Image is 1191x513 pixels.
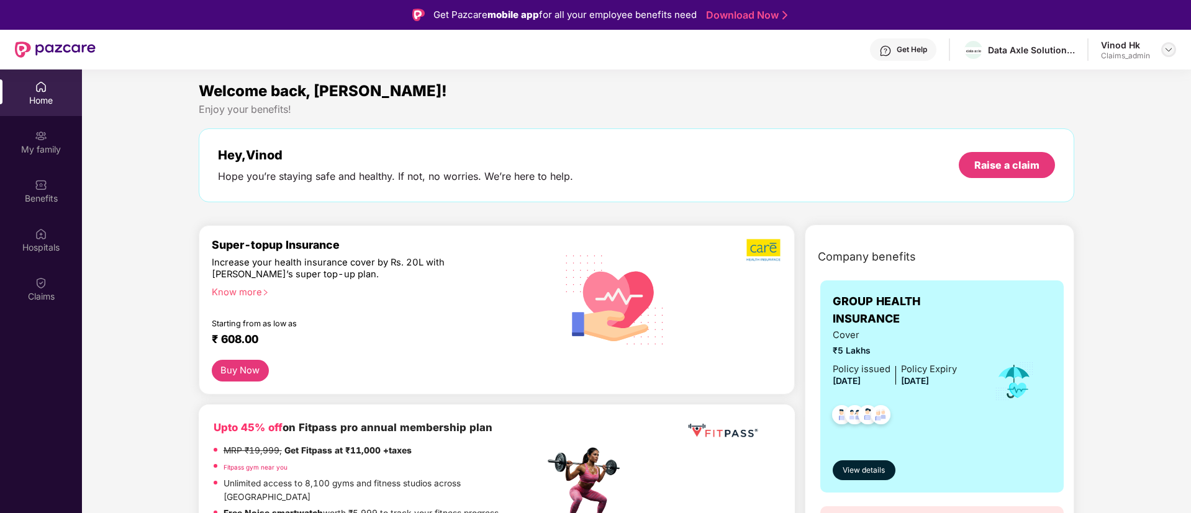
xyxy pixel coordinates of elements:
[433,7,697,22] div: Get Pazcare for all your employee benefits need
[1101,51,1150,61] div: Claims_admin
[988,44,1075,56] div: Data Axle Solutions Private Limited
[782,9,787,22] img: Stroke
[897,45,927,55] div: Get Help
[964,47,982,54] img: WhatsApp%20Image%202022-10-27%20at%2012.58.27.jpeg
[706,9,784,22] a: Download Now
[879,45,892,57] img: svg+xml;base64,PHN2ZyBpZD0iSGVscC0zMngzMiIgeG1sbnM9Imh0dHA6Ly93d3cudzMub3JnLzIwMDAvc3ZnIiB3aWR0aD...
[1164,45,1174,55] img: svg+xml;base64,PHN2ZyBpZD0iRHJvcGRvd24tMzJ4MzIiIHhtbG5zPSJodHRwOi8vd3d3LnczLm9yZy8yMDAwL3N2ZyIgd2...
[487,9,539,20] strong: mobile app
[15,42,96,58] img: New Pazcare Logo
[1101,39,1150,51] div: Vinod Hk
[412,9,425,21] img: Logo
